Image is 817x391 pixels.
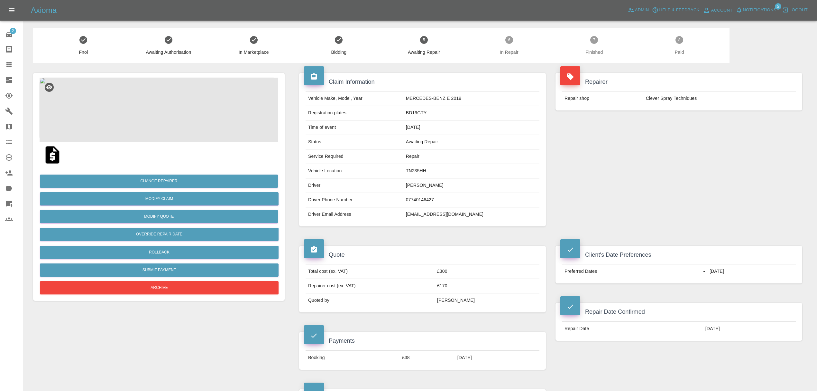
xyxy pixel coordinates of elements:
[701,5,734,15] a: Account
[4,3,19,18] button: Open drawer
[306,164,403,178] td: Vehicle Location
[659,6,699,14] span: Help & Feedback
[306,178,403,193] td: Driver
[562,321,703,336] td: Repair Date
[562,91,643,106] td: Repair shop
[593,38,595,42] text: 7
[129,49,209,55] span: Awaiting Authorisation
[40,246,279,259] button: Rollback
[306,207,403,222] td: Driver Email Address
[781,5,809,15] button: Logout
[306,149,403,164] td: Service Required
[469,49,549,55] span: In Repair
[40,281,279,294] button: Archive
[42,145,63,165] img: qt_1SCc2UA4aDea5wMjjyp5D3EU
[214,49,294,55] span: In Marketplace
[643,91,796,106] td: Clever Spray Techniques
[560,78,797,86] h4: Repairer
[40,228,279,241] button: Override Repair Date
[40,78,278,142] img: 4db09ad3-a985-4b99-838e-9cbd14683014
[43,49,124,55] span: Fnol
[403,193,539,207] td: 07740146427
[789,6,808,14] span: Logout
[403,207,539,222] td: [EMAIL_ADDRESS][DOMAIN_NAME]
[40,175,278,188] button: Change Repairer
[403,164,539,178] td: TN235HH
[403,178,539,193] td: [PERSON_NAME]
[306,135,403,149] td: Status
[403,106,539,120] td: BD19GTY
[554,49,634,55] span: Finished
[734,5,778,15] button: Notifications
[306,91,403,106] td: Vehicle Make, Model, Year
[703,321,796,336] td: [DATE]
[40,210,278,223] button: Modify Quote
[403,135,539,149] td: Awaiting Repair
[508,38,510,42] text: 6
[403,120,539,135] td: [DATE]
[384,49,464,55] span: Awaiting Repair
[560,308,797,316] h4: Repair Date Confirmed
[306,264,435,279] td: Total cost (ex. VAT)
[423,38,425,42] text: 5
[435,279,539,293] td: £170
[455,350,539,365] td: [DATE]
[560,251,797,259] h4: Client's Date Preferences
[639,49,720,55] span: Paid
[435,293,539,308] td: [PERSON_NAME]
[306,350,399,365] td: Booking
[306,120,403,135] td: Time of event
[403,91,539,106] td: MERCEDES-BENZ E 2019
[403,149,539,164] td: Repair
[306,106,403,120] td: Registration plates
[306,279,435,293] td: Repairer cost (ex. VAT)
[703,268,793,275] li: [DATE]
[299,49,379,55] span: Bidding
[635,6,649,14] span: Admin
[306,193,403,207] td: Driver Phone Number
[435,264,539,279] td: £300
[40,192,279,205] a: Modify Claim
[304,251,541,259] h4: Quote
[304,78,541,86] h4: Claim Information
[650,5,701,15] button: Help & Feedback
[31,5,57,15] h5: Axioma
[10,28,16,34] span: 2
[562,264,701,279] td: Preferred Dates
[711,7,733,14] span: Account
[678,38,681,42] text: 8
[40,263,279,277] button: Submit Payment
[306,293,435,308] td: Quoted by
[399,350,455,365] td: £38
[743,6,776,14] span: Notifications
[775,3,781,10] span: 5
[626,5,651,15] a: Admin
[304,337,541,345] h4: Payments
